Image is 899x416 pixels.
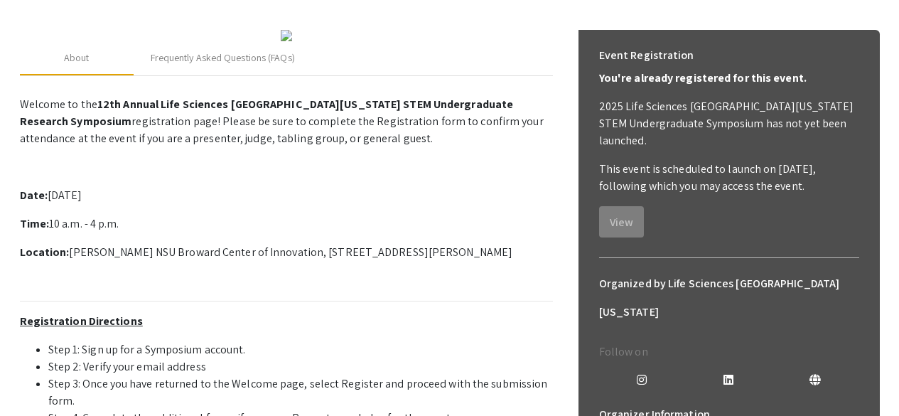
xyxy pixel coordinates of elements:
iframe: Chat [11,352,60,405]
button: View [599,206,644,238]
p: Follow on [599,343,859,361]
li: Step 1: Sign up for a Symposium account. [48,341,553,358]
img: 32153a09-f8cb-4114-bf27-cfb6bc84fc69.png [281,30,292,41]
u: Registration Directions [20,314,143,329]
p: 2025 Life Sciences [GEOGRAPHIC_DATA][US_STATE] STEM Undergraduate Symposium has not yet been laun... [599,98,859,149]
div: About [64,50,90,65]
strong: Location: [20,245,70,260]
p: [DATE] [20,187,553,204]
strong: Time: [20,216,50,231]
p: This event is scheduled to launch on [DATE], following which you may access the event. [599,161,859,195]
h6: Organized by Life Sciences [GEOGRAPHIC_DATA][US_STATE] [599,270,859,326]
strong: Date: [20,188,48,203]
li: Step 3: Once you have returned to the Welcome page, select Register and proceed with the submissi... [48,375,553,410]
p: Welcome to the registration page! Please be sure to complete the Registration form to confirm you... [20,96,553,147]
p: You're already registered for this event. [599,70,859,87]
p: [PERSON_NAME] NSU Broward Center of Innovation, [STREET_ADDRESS][PERSON_NAME] [20,244,553,261]
div: Frequently Asked Questions (FAQs) [151,50,295,65]
li: Step 2: Verify your email address [48,358,553,375]
h6: Event Registration [599,41,694,70]
p: 10 a.m. - 4 p.m. [20,215,553,233]
strong: 12th Annual Life Sciences [GEOGRAPHIC_DATA][US_STATE] STEM Undergraduate Research Symposium [20,97,514,129]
